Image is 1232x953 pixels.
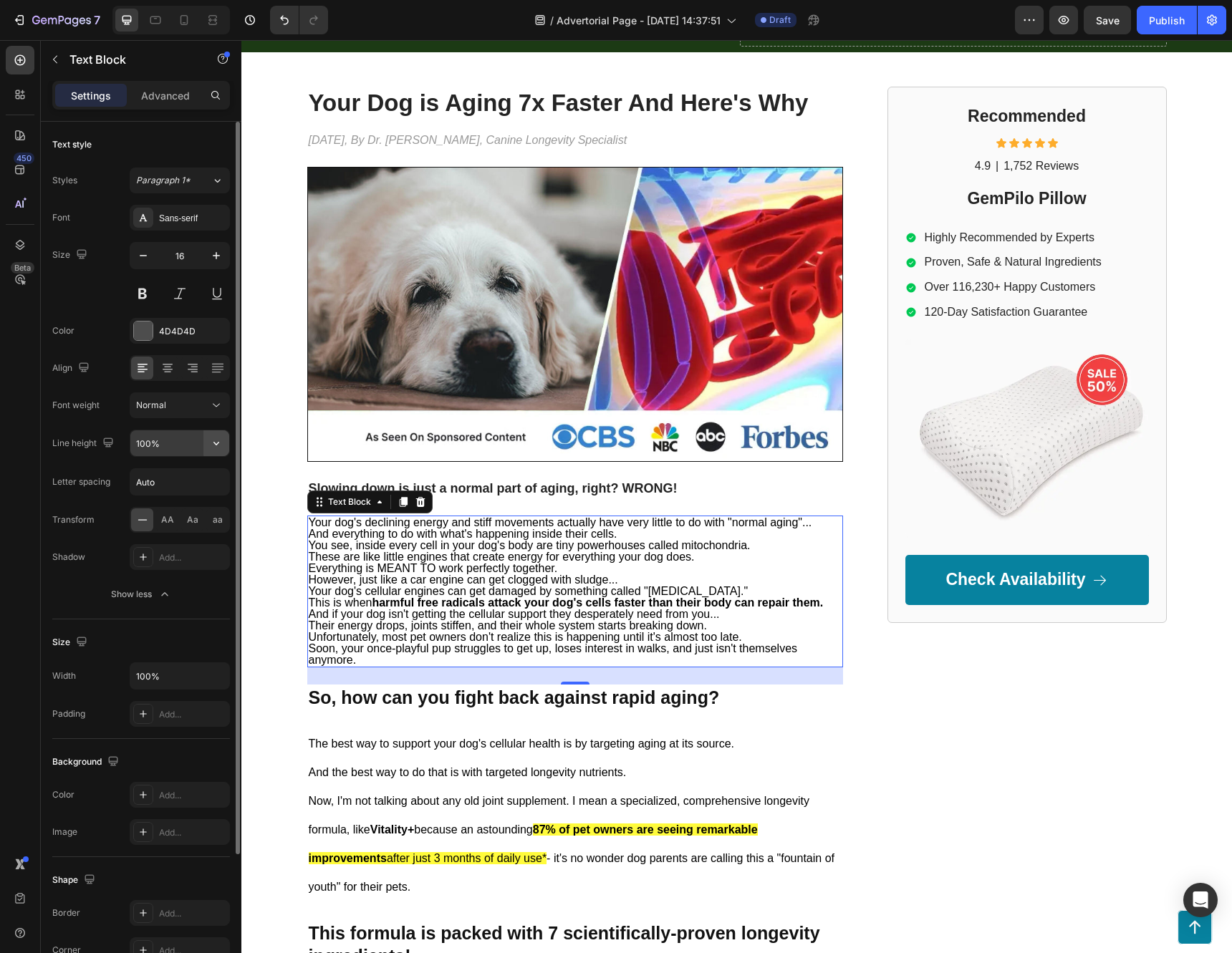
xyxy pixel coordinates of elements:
p: Over 116,230+ Happy Customers [683,240,860,255]
input: Auto [130,663,229,689]
div: Text style [52,138,92,151]
div: Undo/Redo [270,6,328,34]
button: Normal [130,392,230,418]
div: Beta [11,262,34,274]
p: Advanced [141,88,190,103]
div: Background [52,753,122,772]
div: Letter spacing [52,475,110,488]
button: Show less [52,581,230,607]
div: Publish [1149,13,1185,28]
div: Add... [159,551,226,564]
img: gempages_432750572815254551-2cd0dd65-f27b-41c6-94d0-a12992190d61.webp [664,299,908,498]
div: Sans-serif [159,212,226,225]
iframe: Design area [241,40,1232,953]
span: Aa [187,513,198,526]
div: Align [52,359,92,378]
div: 4D4D4D [159,325,226,338]
div: Width [52,669,76,682]
button: 7 [6,6,107,34]
div: Border [52,906,80,919]
h2: GemPilo Pillow [664,147,908,171]
p: Text Block [69,51,191,68]
div: Transform [52,513,95,526]
div: Font [52,211,70,224]
input: Auto [130,430,229,456]
span: Normal [136,400,166,410]
span: AA [161,513,174,526]
span: Paragraph 1* [136,174,191,187]
p: 4.9 [733,119,749,134]
p: Check Availability [704,529,844,551]
div: Size [52,633,90,652]
button: Save [1084,6,1131,34]
div: Line height [52,434,117,453]
button: Publish [1137,6,1197,34]
span: / [550,13,554,28]
div: Size [52,246,90,265]
span: aa [213,513,223,526]
div: Font weight [52,399,100,412]
div: Image [52,826,77,838]
p: | [754,119,757,134]
p: Proven, Safe & Natural Ingredients [683,215,860,230]
div: Padding [52,707,85,720]
div: Shape [52,871,98,890]
p: 7 [94,11,100,29]
button: Paragraph 1* [130,168,230,193]
p: 120-Day Satisfaction Guarantee [683,265,860,280]
div: Add... [159,789,226,802]
div: Add... [159,708,226,721]
h2: Recommended [664,64,908,89]
input: Auto [130,469,229,495]
div: Shadow [52,551,85,563]
div: Color [52,788,74,801]
div: Open Intercom Messenger [1183,883,1218,917]
span: Save [1096,14,1120,26]
div: Color [52,324,74,337]
p: Highly Recommended by Experts [683,190,860,205]
div: Styles [52,174,77,187]
p: Settings [71,88,111,103]
div: Add... [159,907,226,920]
p: 1,752 Reviews [762,119,837,134]
div: Show less [111,587,172,601]
div: Add... [159,826,226,839]
span: Advertorial Page - [DATE] 14:37:51 [557,13,721,28]
span: Draft [769,14,791,26]
div: 450 [14,153,34,164]
a: Check Availability [664,515,908,565]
